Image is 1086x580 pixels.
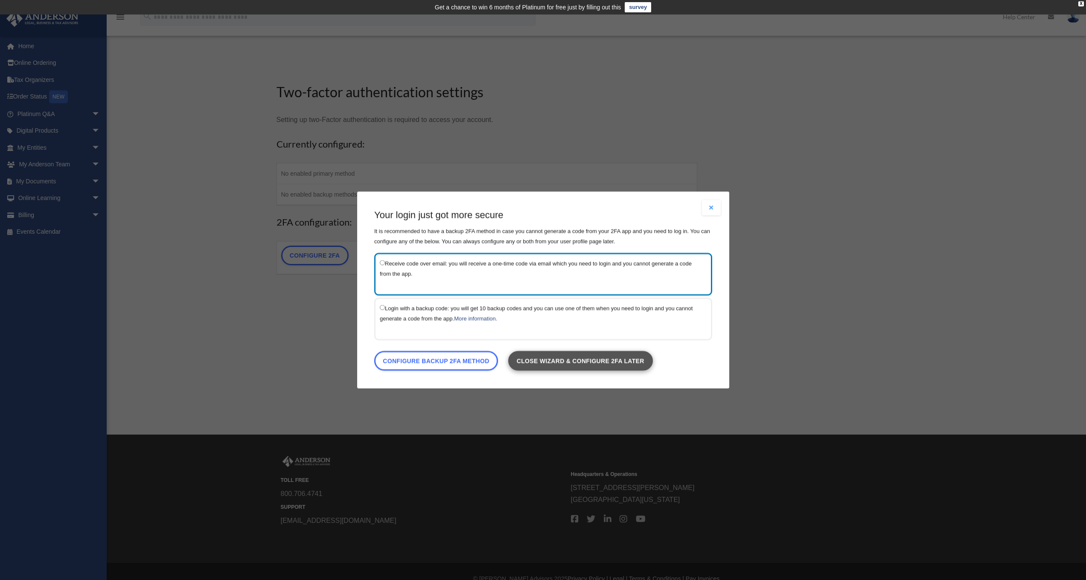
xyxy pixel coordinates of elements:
[380,303,698,324] label: Login with a backup code: you will get 10 backup codes and you can use one of them when you need ...
[435,2,621,12] div: Get a chance to win 6 months of Platinum for free just by filling out this
[1078,1,1084,6] div: close
[380,305,385,310] input: Login with a backup code: you will get 10 backup codes and you can use one of them when you need ...
[374,351,498,371] a: Configure backup 2FA method
[625,2,651,12] a: survey
[374,209,712,222] h3: Your login just got more secure
[702,200,721,215] button: Close modal
[380,260,385,265] input: Receive code over email: you will receive a one-time code via email which you need to login and y...
[374,226,712,246] p: It is recommended to have a backup 2FA method in case you cannot generate a code from your 2FA ap...
[454,315,497,322] a: More information.
[380,258,698,279] label: Receive code over email: you will receive a one-time code via email which you need to login and y...
[508,351,652,371] a: Close wizard & configure 2FA later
